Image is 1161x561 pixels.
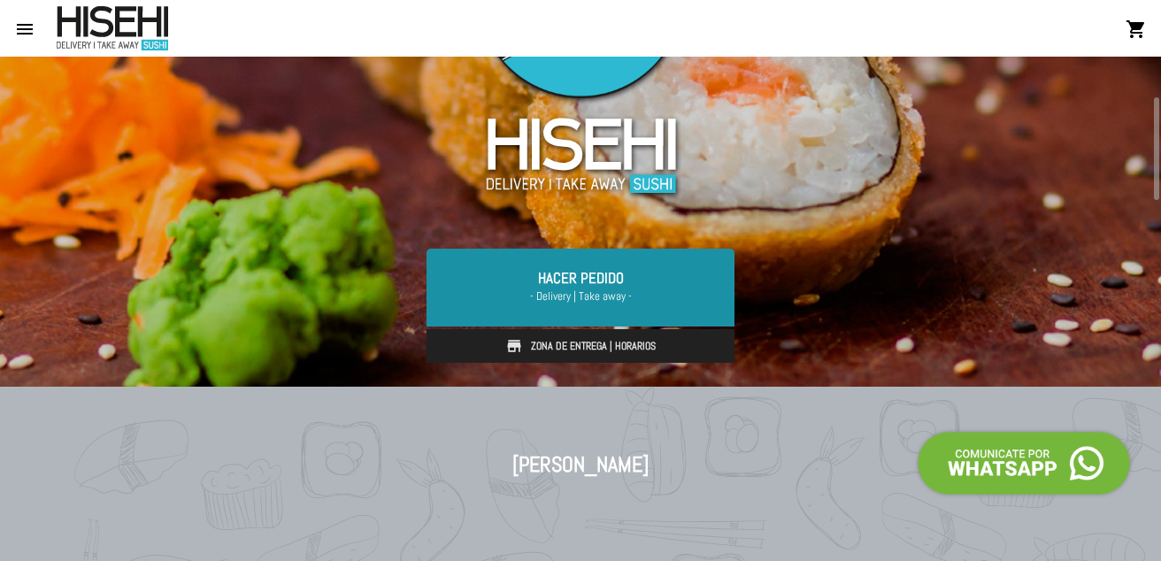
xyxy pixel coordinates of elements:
[512,450,649,479] h1: [PERSON_NAME]
[14,19,35,40] mat-icon: menu
[1126,19,1147,40] mat-icon: shopping_cart
[505,337,523,355] img: store.svg
[427,329,734,363] a: Zona de Entrega | Horarios
[448,288,713,305] span: - Delivery | Take away -
[913,427,1134,499] img: call-whatsapp.png
[427,249,734,327] a: Hacer Pedido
